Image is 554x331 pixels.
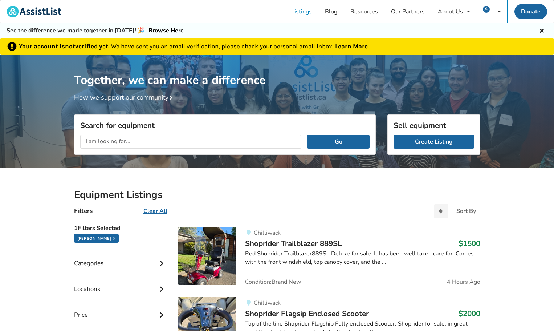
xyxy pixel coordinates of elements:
[307,135,369,149] button: Go
[74,189,480,201] h2: Equipment Listings
[74,245,167,271] div: Categories
[254,229,281,237] span: Chilliwack
[335,43,368,50] a: Learn More
[74,271,167,296] div: Locations
[394,135,474,149] a: Create Listing
[483,6,490,13] img: user icon
[384,0,431,23] a: Our Partners
[438,9,463,15] div: About Us
[245,238,342,249] span: Shoprider Trailblazer 889SL
[7,27,184,35] h5: See the difference we made together in [DATE]! 🎉
[19,42,368,51] p: We have sent you an email verification, please check your personal email inbox.
[74,296,167,322] div: Price
[514,4,547,19] a: Donate
[447,279,480,285] span: 4 Hours Ago
[394,121,474,130] h3: Sell equipment
[178,227,236,285] img: mobility-shoprider trailblazer 889sl
[74,221,167,234] h5: 1 Filters Selected
[74,234,119,243] div: [PERSON_NAME]
[19,43,111,50] b: Your account is verified yet.
[245,250,480,266] div: Red Shoprider Trailblazer889SL Deluxe for sale. It has been well taken care for. Comes with the f...
[459,309,480,318] h3: $2000
[74,55,480,88] h1: Together, we can make a difference
[74,207,93,215] h4: Filters
[65,43,75,50] u: not
[318,0,344,23] a: Blog
[254,299,281,307] span: Chilliwack
[178,227,480,291] a: mobility-shoprider trailblazer 889sl ChilliwackShoprider Trailblazer 889SL$1500Red Shoprider Trai...
[148,27,184,35] a: Browse Here
[80,135,302,149] input: I am looking for...
[344,0,384,23] a: Resources
[245,308,369,319] span: Shoprider Flagsip Enclosed Scooter
[245,279,301,285] span: Condition: Brand New
[7,6,61,17] img: assistlist-logo
[459,239,480,248] h3: $1500
[80,121,370,130] h3: Search for equipment
[285,0,318,23] a: Listings
[456,208,476,214] div: Sort By
[74,93,176,102] a: How we support our community
[143,207,167,215] u: Clear All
